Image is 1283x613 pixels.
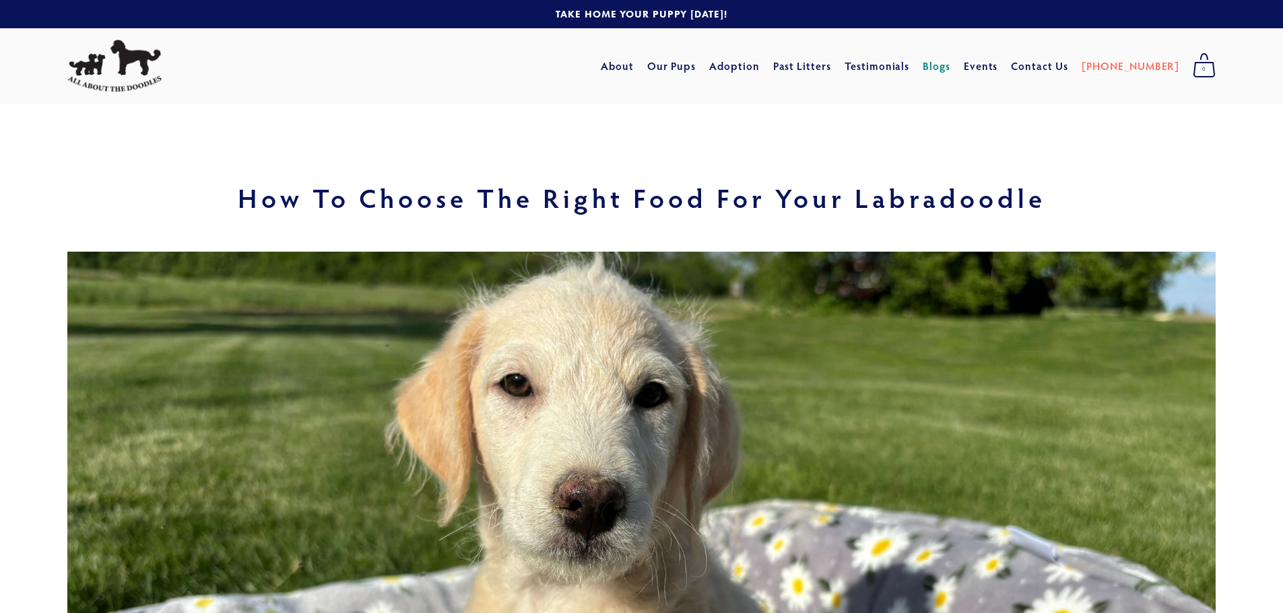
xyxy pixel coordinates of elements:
[67,40,162,92] img: All About The Doodles
[601,54,634,78] a: About
[773,59,832,73] a: Past Litters
[1193,61,1216,78] span: 0
[845,54,910,78] a: Testimonials
[964,54,998,78] a: Events
[1011,54,1068,78] a: Contact Us
[647,54,696,78] a: Our Pups
[1082,54,1179,78] a: [PHONE_NUMBER]
[923,54,950,78] a: Blogs
[709,54,760,78] a: Adoption
[1186,49,1222,83] a: 0 items in cart
[67,184,1216,211] h1: How to Choose the Right Food for Your Labradoodle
